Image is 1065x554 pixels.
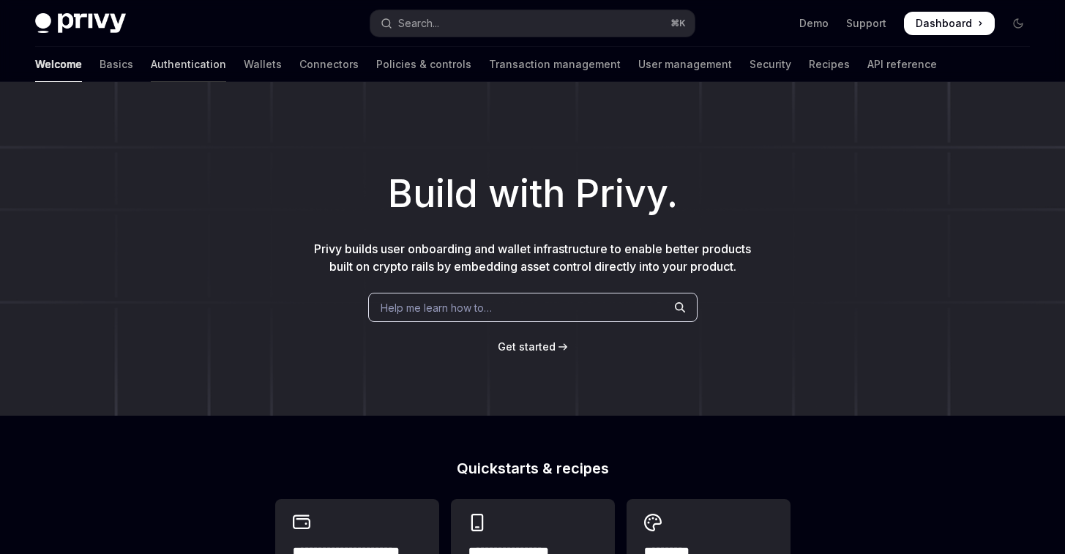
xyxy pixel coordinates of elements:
h2: Quickstarts & recipes [275,461,791,476]
span: Privy builds user onboarding and wallet infrastructure to enable better products built on crypto ... [314,242,751,274]
span: ⌘ K [670,18,686,29]
a: Get started [498,340,556,354]
a: Support [846,16,886,31]
a: Wallets [244,47,282,82]
a: Dashboard [904,12,995,35]
img: dark logo [35,13,126,34]
a: Authentication [151,47,226,82]
button: Toggle dark mode [1006,12,1030,35]
a: API reference [867,47,937,82]
a: Recipes [809,47,850,82]
h1: Build with Privy. [23,165,1042,222]
a: Demo [799,16,829,31]
span: Dashboard [916,16,972,31]
a: Security [750,47,791,82]
a: Basics [100,47,133,82]
a: Welcome [35,47,82,82]
div: Search... [398,15,439,32]
a: User management [638,47,732,82]
a: Connectors [299,47,359,82]
span: Help me learn how to… [381,300,492,315]
a: Policies & controls [376,47,471,82]
a: Transaction management [489,47,621,82]
button: Open search [370,10,694,37]
span: Get started [498,340,556,353]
